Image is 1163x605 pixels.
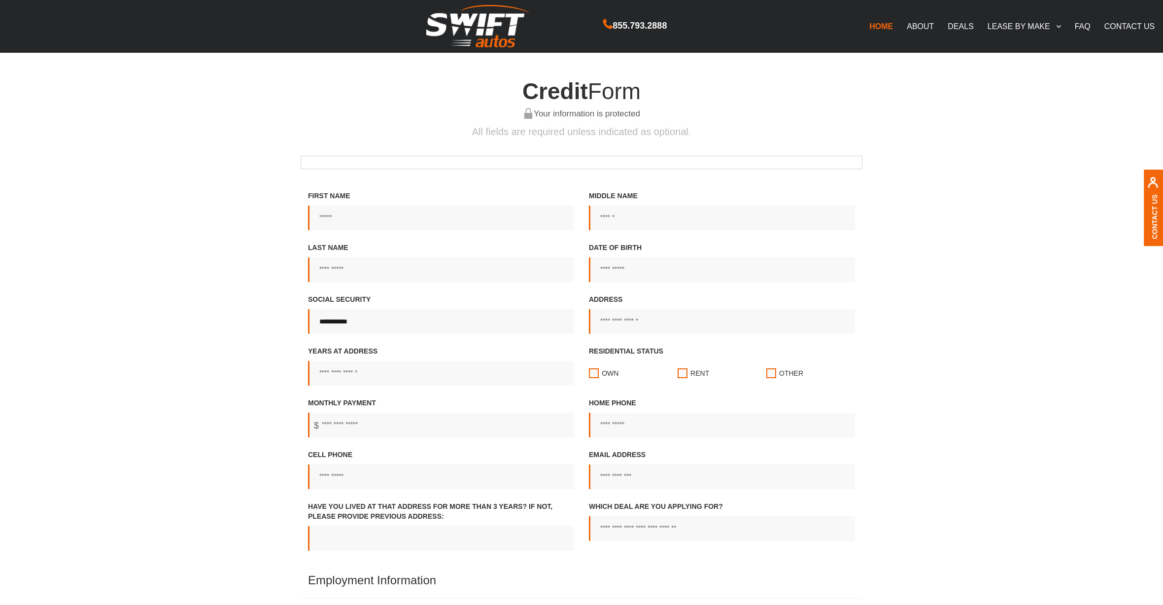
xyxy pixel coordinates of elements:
label: Monthly Payment [308,398,574,437]
input: Monthly Payment [308,413,574,437]
span: Own [602,368,618,378]
img: contact us, iconuser [1147,177,1159,194]
label: Date of birth [589,243,855,282]
label: First Name [308,191,574,230]
label: Home Phone [589,398,855,437]
label: Email address [589,450,855,489]
label: Have you lived at that address for more than 3 years? If not, Please provide previous address: [308,501,574,551]
label: Years at address [308,346,574,386]
input: Date of birth [589,257,855,282]
span: Rent [690,368,709,378]
a: ABOUT [900,16,941,36]
label: Social Security [308,294,574,334]
a: DEALS [941,16,980,36]
input: Residential statusOwnRentOther [678,361,687,386]
a: FAQ [1068,16,1097,36]
img: Swift Autos [426,5,530,48]
label: Address [589,294,855,334]
input: Social Security [308,309,574,334]
input: Which Deal Are You Applying For? [589,516,855,541]
input: Years at address [308,361,574,386]
input: Middle Name [589,206,855,230]
span: Credit [522,78,588,104]
img: your information is protected, lock green [523,108,534,119]
input: Residential statusOwnRentOther [589,361,599,386]
h4: Employment Information [301,574,862,598]
input: Residential statusOwnRentOther [766,361,776,386]
p: All fields are required unless indicated as optional. [301,125,862,139]
h4: Form [301,79,862,104]
input: Last Name [308,257,574,282]
input: Cell Phone [308,464,574,489]
label: Which Deal Are You Applying For? [589,501,855,541]
input: Have you lived at that address for more than 3 years? If not, Please provide previous address: [308,526,574,551]
label: Residential status [589,346,855,386]
span: 855.793.2888 [613,19,667,33]
label: Cell Phone [308,450,574,489]
a: CONTACT US [1097,16,1162,36]
h6: Your information is protected [301,109,862,120]
input: First Name [308,206,574,230]
input: Email address [589,464,855,489]
label: Last Name [308,243,574,282]
span: Other [779,368,803,378]
input: Address [589,309,855,334]
a: Contact Us [1151,194,1159,239]
input: Home Phone [589,413,855,437]
a: LEASE BY MAKE [981,16,1068,36]
a: 855.793.2888 [603,22,667,30]
a: HOME [862,16,900,36]
label: Middle Name [589,191,855,230]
